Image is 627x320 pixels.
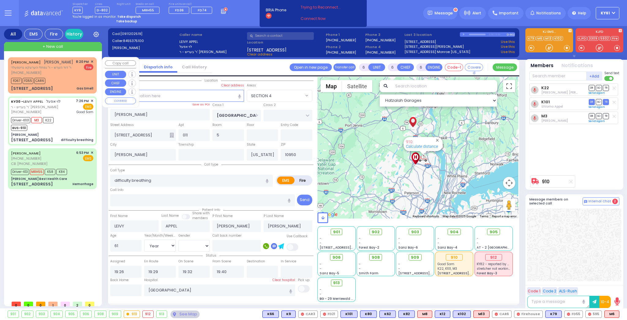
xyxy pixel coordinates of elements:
input: Search location here [110,90,244,101]
label: Use Callback [287,234,308,239]
div: 905 [66,311,77,318]
span: ✕ [91,150,93,155]
a: [STREET_ADDRESS] Monroe [US_STATE] [404,49,470,55]
h5: Message members on selected call [529,197,583,205]
span: DR [589,85,595,91]
span: KY61 [601,10,610,16]
span: 909 [411,254,419,261]
span: Chananya Indig [541,118,568,123]
div: [PERSON_NAME] [11,132,39,137]
a: M3 [541,114,547,118]
span: Alert [472,10,481,16]
div: BLS [360,310,377,318]
label: [PHONE_NUMBER] [326,50,356,55]
a: K79 [527,36,535,41]
span: - [359,262,361,266]
a: Use this [501,49,515,55]
label: State [247,142,255,147]
img: comment-alt.png [584,200,587,203]
div: 901 [8,311,19,318]
span: [STREET_ADDRESS][PERSON_NAME] [320,245,377,250]
span: - [477,241,479,245]
a: Calculate distance [406,144,438,149]
label: Gender [178,233,190,238]
img: Google [319,211,339,219]
span: ר' בעריש - ר' [PERSON_NAME] [11,105,61,110]
span: 0 [24,302,33,306]
div: BLS [262,310,279,318]
label: Call Type [110,168,125,173]
div: 913 [156,311,167,318]
span: 8:20 PM [76,59,89,64]
a: History [65,29,83,40]
button: Transfer call [333,63,356,71]
span: Patient info [199,208,223,212]
img: red-radio-icon.svg [588,313,591,316]
a: M13 [544,36,553,41]
a: Use this [501,39,515,44]
span: 2 [612,199,618,204]
img: red-radio-icon.svg [495,313,498,316]
span: 8455375100 [123,38,144,43]
label: En Route [144,259,158,264]
span: Shulem Mier Torim [541,90,595,95]
label: KJFD [576,30,623,35]
label: EMS [277,177,295,184]
span: 1 [48,302,58,306]
span: Fire [84,64,93,70]
a: K102 [553,36,563,41]
span: Phone 4 [365,44,403,50]
label: Fire [294,177,311,184]
span: CB: [PHONE_NUMBER] [11,161,47,166]
span: SO [596,85,602,91]
span: - [398,241,400,245]
strong: Take dispatch [117,14,141,19]
span: DR [589,113,595,119]
label: Destination [247,259,265,264]
span: Forest Bay-3 [477,271,497,276]
button: 10-4 [599,296,611,308]
span: Phone 3 [365,32,403,37]
label: First Name [110,214,128,219]
label: Last Name [161,213,179,218]
span: Notifications [536,10,561,16]
span: - [398,266,400,271]
button: Notifications [561,62,593,69]
span: 904 [450,229,459,235]
span: [STREET_ADDRESS][PERSON_NAME] [437,271,495,276]
label: Cad: [112,31,178,36]
span: - [477,236,479,241]
button: Message [493,63,517,71]
div: 904 [51,311,63,318]
div: Year/Month/Week/Day [144,233,176,238]
label: Night unit [117,2,130,6]
div: BLS [340,310,358,318]
span: Clear address [247,52,272,57]
span: Status [203,253,220,258]
div: BLS [435,310,450,318]
img: red-radio-icon.svg [323,313,326,316]
span: Shlomo Appel [541,104,563,109]
span: 7:26 PM [76,99,89,103]
span: DR [589,99,595,105]
span: [PHONE_NUMBER] [11,109,41,114]
img: red-radio-icon.svg [517,313,520,316]
label: Save as POI [192,102,210,107]
span: Smith Farm [359,271,378,276]
button: Code 2 [542,287,557,295]
small: Share with [192,211,210,215]
span: 0 [61,302,70,306]
span: SECTION 4 [251,93,272,99]
label: ר' בעריש - ר' [PERSON_NAME] [179,49,245,55]
button: Code-1 [445,63,463,71]
label: Back Home [110,278,129,283]
input: Search member [529,71,587,81]
label: Medic on call [136,2,162,6]
span: 903 [411,229,419,235]
span: [STREET_ADDRESS] [247,47,287,52]
span: Phone 1 [326,32,363,37]
a: LEIVY APPEL [11,99,43,104]
div: LEIVY APPEL [407,113,418,131]
div: 912 [143,311,153,318]
a: 5932 [599,36,610,41]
